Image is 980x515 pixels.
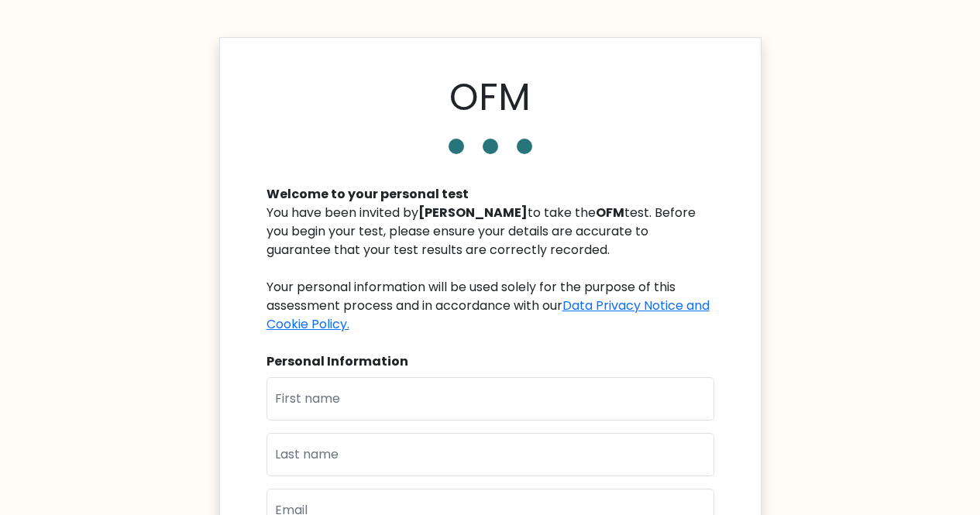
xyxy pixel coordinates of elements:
div: Welcome to your personal test [266,185,714,204]
div: You have been invited by to take the test. Before you begin your test, please ensure your details... [266,204,714,334]
a: Data Privacy Notice and Cookie Policy. [266,297,710,333]
h1: OFM [449,75,531,120]
b: OFM [596,204,624,221]
b: [PERSON_NAME] [418,204,528,221]
input: Last name [266,433,714,476]
input: First name [266,377,714,421]
div: Personal Information [266,352,714,371]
